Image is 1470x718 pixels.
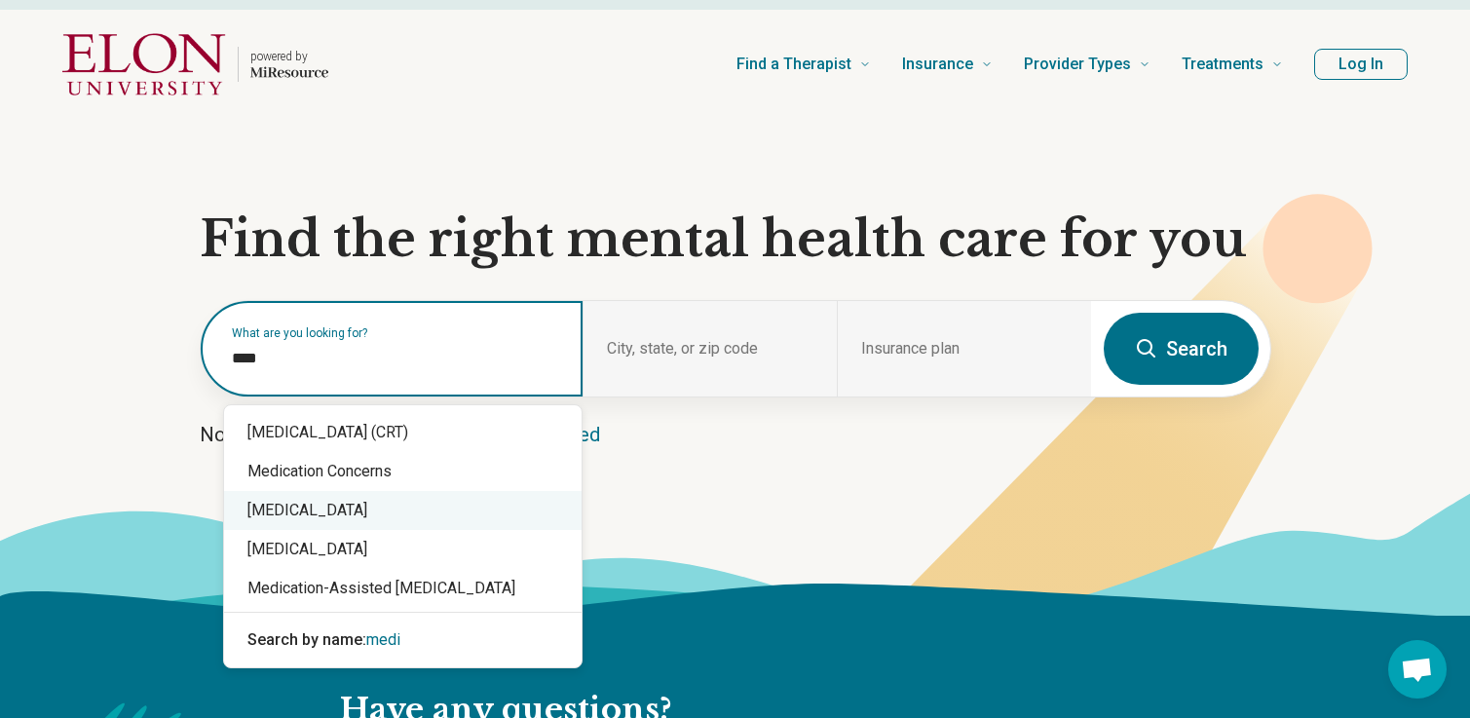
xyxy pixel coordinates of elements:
div: [MEDICAL_DATA] (CRT) [224,413,582,452]
div: Medication-Assisted [MEDICAL_DATA] [224,569,582,608]
div: [MEDICAL_DATA] [224,491,582,530]
span: Treatments [1182,51,1263,78]
div: Open chat [1388,640,1447,699]
span: Provider Types [1024,51,1131,78]
span: medi [366,630,400,649]
div: Suggestions [224,405,582,667]
p: powered by [250,49,328,64]
span: Search by name: [247,630,366,649]
label: What are you looking for? [232,327,559,339]
div: Medication Concerns [224,452,582,491]
p: Not sure what you’re looking for? [200,421,1271,448]
button: Search [1104,313,1259,385]
a: Home page [62,33,328,95]
div: [MEDICAL_DATA] [224,530,582,569]
span: Insurance [902,51,973,78]
h1: Find the right mental health care for you [200,210,1271,269]
span: Find a Therapist [736,51,851,78]
button: Log In [1314,49,1408,80]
